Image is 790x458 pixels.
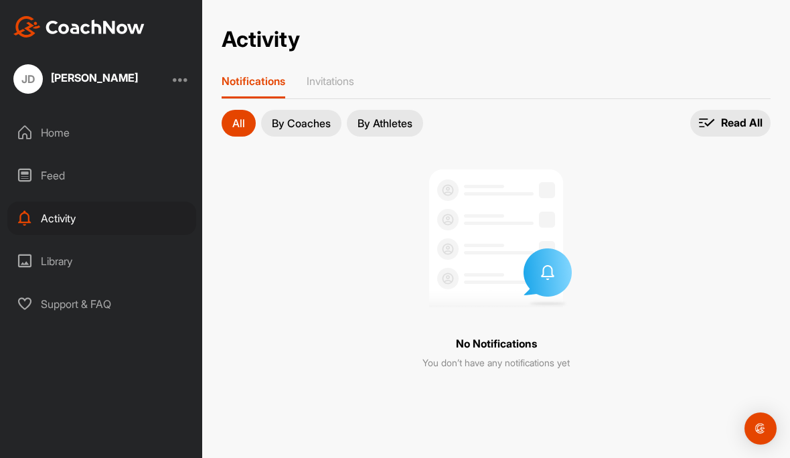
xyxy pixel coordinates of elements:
div: Activity [7,202,196,235]
div: Feed [7,159,196,192]
h2: Activity [222,27,300,53]
p: By Athletes [358,118,412,129]
div: Support & FAQ [7,287,196,321]
p: No Notifications [456,336,537,351]
p: Notifications [222,74,285,88]
div: Library [7,244,196,278]
div: [PERSON_NAME] [51,72,138,83]
img: no invites [412,153,580,320]
p: Invitations [307,74,354,88]
div: JD [13,64,43,94]
button: By Athletes [347,110,423,137]
p: Read All [721,116,763,130]
div: Open Intercom Messenger [744,412,777,445]
img: CoachNow [13,16,145,37]
div: Home [7,116,196,149]
p: All [232,118,245,129]
button: By Coaches [261,110,341,137]
p: You don’t have any notifications yet [422,356,570,370]
p: By Coaches [272,118,331,129]
button: All [222,110,256,137]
